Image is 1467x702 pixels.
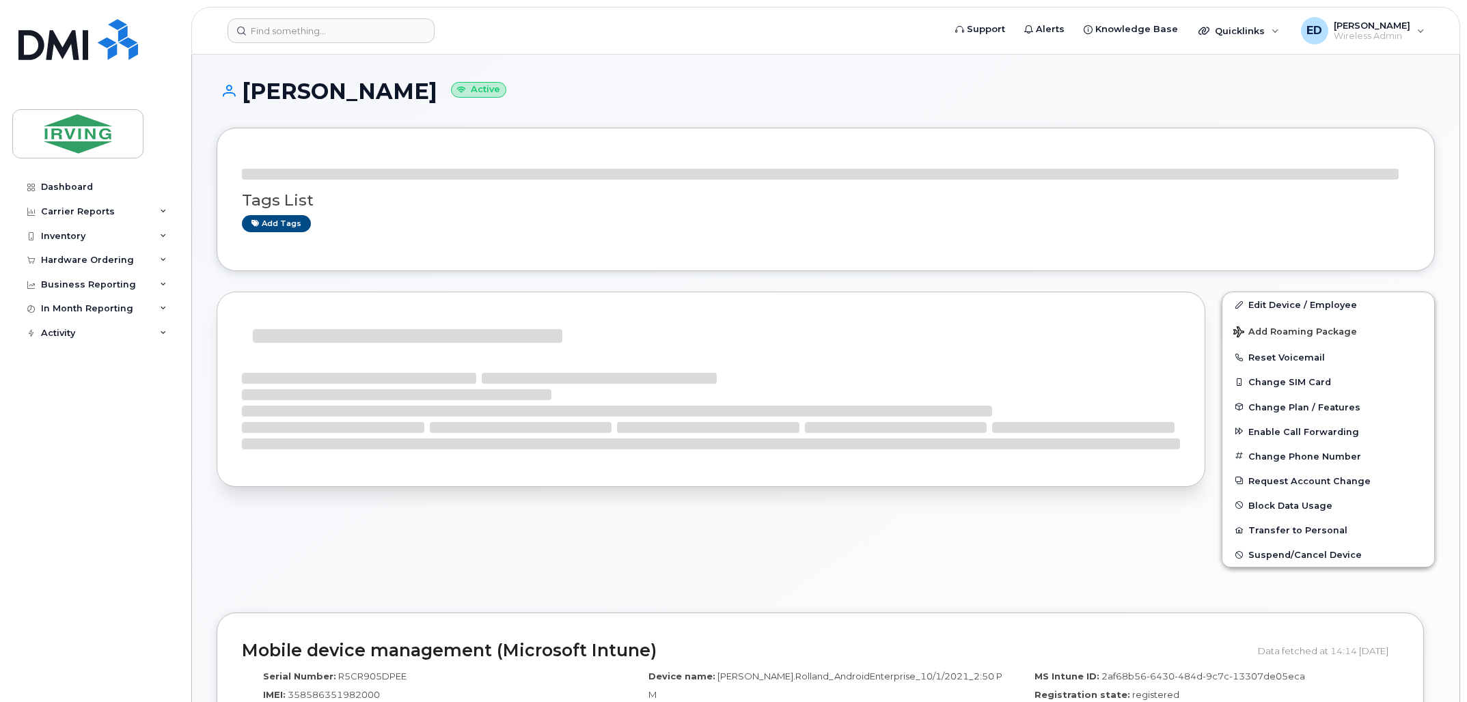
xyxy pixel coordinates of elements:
span: Enable Call Forwarding [1248,426,1359,436]
span: Change Plan / Features [1248,402,1360,412]
h3: Tags List [242,192,1410,209]
span: 2af68b56-6430-484d-9c7c-13307de05eca [1101,671,1305,682]
button: Reset Voicemail [1222,345,1434,369]
span: R5CR905DPEE [338,671,407,682]
h1: [PERSON_NAME] [217,79,1435,103]
label: Serial Number: [263,670,336,683]
button: Block Data Usage [1222,493,1434,518]
div: Data fetched at 14:14 [DATE] [1258,638,1399,664]
button: Change Phone Number [1222,444,1434,468]
a: Add tags [242,215,311,232]
button: Suspend/Cancel Device [1222,542,1434,567]
span: registered [1132,689,1179,700]
label: Registration state: [1034,688,1130,701]
label: IMEI: [263,688,286,701]
span: [PERSON_NAME].Rolland_AndroidEnterprise_10/1/2021_2:50 PM [648,671,1002,700]
span: Add Roaming Package [1233,326,1357,339]
small: Active [451,82,506,98]
h2: Mobile device management (Microsoft Intune) [242,641,1248,660]
button: Request Account Change [1222,468,1434,493]
span: Suspend/Cancel Device [1248,550,1362,560]
button: Transfer to Personal [1222,518,1434,542]
a: Edit Device / Employee [1222,292,1434,317]
button: Change Plan / Features [1222,395,1434,419]
button: Change SIM Card [1222,369,1434,394]
span: 358586351982000 [288,689,380,700]
button: Enable Call Forwarding [1222,419,1434,444]
label: MS Intune ID: [1034,670,1099,683]
label: Device name: [648,670,715,683]
button: Add Roaming Package [1222,317,1434,345]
